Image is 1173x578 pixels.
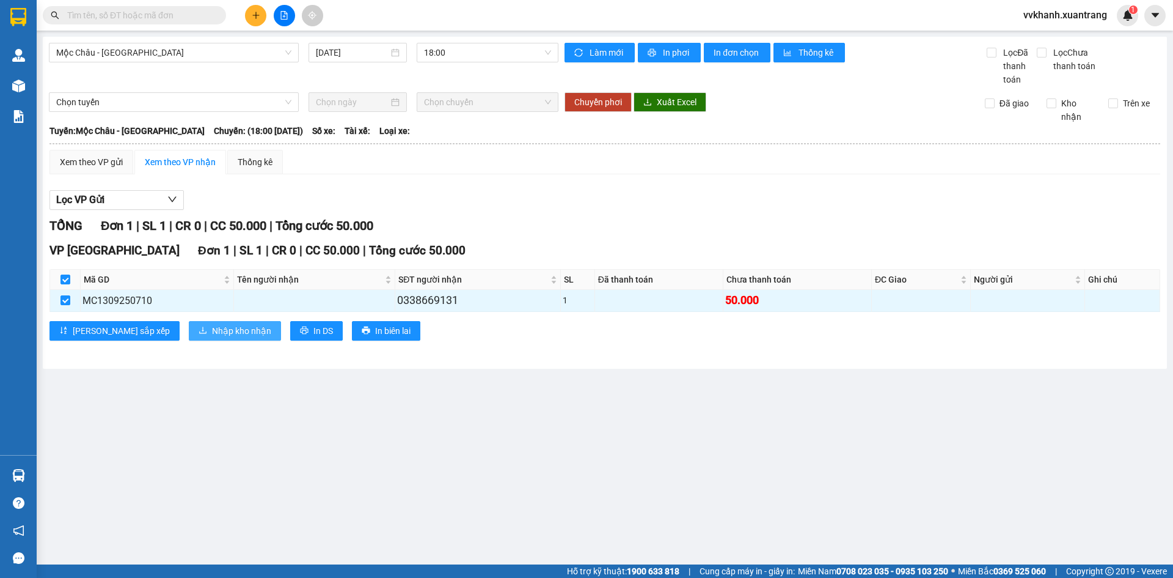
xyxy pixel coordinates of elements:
[276,218,373,233] span: Tổng cước 50.000
[1144,5,1166,26] button: caret-down
[316,46,389,59] input: 13/09/2025
[657,95,696,109] span: Xuất Excel
[266,243,269,258] span: |
[1150,10,1161,21] span: caret-down
[73,324,170,338] span: [PERSON_NAME] sắp xếp
[595,270,723,290] th: Đã thanh toán
[274,5,295,26] button: file-add
[280,11,288,20] span: file-add
[10,8,26,26] img: logo-vxr
[773,43,845,62] button: bar-chartThống kê
[51,11,59,20] span: search
[345,124,370,138] span: Tài xế:
[67,9,211,22] input: Tìm tên, số ĐT hoặc mã đơn
[59,326,68,336] span: sort-ascending
[714,46,761,59] span: In đơn chọn
[12,110,25,123] img: solution-icon
[1056,97,1099,124] span: Kho nhận
[1105,567,1114,576] span: copyright
[101,218,133,233] span: Đơn 1
[302,5,323,26] button: aim
[590,46,625,59] span: Làm mới
[252,11,260,20] span: plus
[369,243,466,258] span: Tổng cước 50.000
[375,324,411,338] span: In biên lai
[56,43,291,62] span: Mộc Châu - Hà Nội
[424,93,551,111] span: Chọn chuyến
[798,565,948,578] span: Miền Nam
[12,49,25,62] img: warehouse-icon
[175,218,201,233] span: CR 0
[169,218,172,233] span: |
[136,218,139,233] span: |
[1085,270,1160,290] th: Ghi chú
[993,566,1046,576] strong: 0369 525 060
[81,290,234,311] td: MC1309250710
[995,97,1034,110] span: Đã giao
[316,95,389,109] input: Chọn ngày
[567,565,679,578] span: Hỗ trợ kỹ thuật:
[1118,97,1155,110] span: Trên xe
[308,11,316,20] span: aim
[379,124,410,138] span: Loại xe:
[723,270,872,290] th: Chưa thanh toán
[84,273,221,286] span: Mã GD
[198,243,230,258] span: Đơn 1
[239,243,263,258] span: SL 1
[398,273,547,286] span: SĐT người nhận
[352,321,420,341] button: printerIn biên lai
[663,46,691,59] span: In phơi
[1122,10,1133,21] img: icon-new-feature
[56,192,104,207] span: Lọc VP Gửi
[1014,7,1117,23] span: vvkhanh.xuantrang
[836,566,948,576] strong: 0708 023 035 - 0935 103 250
[312,124,335,138] span: Số xe:
[1131,6,1135,14] span: 1
[362,326,370,336] span: printer
[245,5,266,26] button: plus
[363,243,366,258] span: |
[951,569,955,574] span: ⚪️
[643,98,652,108] span: download
[638,43,701,62] button: printerIn phơi
[145,155,216,169] div: Xem theo VP nhận
[237,273,382,286] span: Tên người nhận
[958,565,1046,578] span: Miền Bắc
[875,273,958,286] span: ĐC Giao
[1048,46,1111,73] span: Lọc Chưa thanh toán
[210,218,266,233] span: CC 50.000
[13,497,24,509] span: question-circle
[49,218,82,233] span: TỔNG
[238,155,272,169] div: Thống kê
[299,243,302,258] span: |
[56,93,291,111] span: Chọn tuyến
[1129,6,1138,14] sup: 1
[627,566,679,576] strong: 1900 633 818
[974,273,1072,286] span: Người gửi
[49,243,180,258] span: VP [GEOGRAPHIC_DATA]
[12,469,25,482] img: warehouse-icon
[574,48,585,58] span: sync
[300,326,309,336] span: printer
[998,46,1036,86] span: Lọc Đã thanh toán
[60,155,123,169] div: Xem theo VP gửi
[13,552,24,564] span: message
[49,190,184,210] button: Lọc VP Gửi
[167,195,177,204] span: down
[700,565,795,578] span: Cung cấp máy in - giấy in:
[204,218,207,233] span: |
[689,565,690,578] span: |
[199,326,207,336] span: download
[563,294,593,307] div: 1
[1055,565,1057,578] span: |
[424,43,551,62] span: 18:00
[233,243,236,258] span: |
[189,321,281,341] button: downloadNhập kho nhận
[269,218,272,233] span: |
[783,48,794,58] span: bar-chart
[648,48,658,58] span: printer
[305,243,360,258] span: CC 50.000
[290,321,343,341] button: printerIn DS
[214,124,303,138] span: Chuyến: (18:00 [DATE])
[397,292,558,309] div: 0338669131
